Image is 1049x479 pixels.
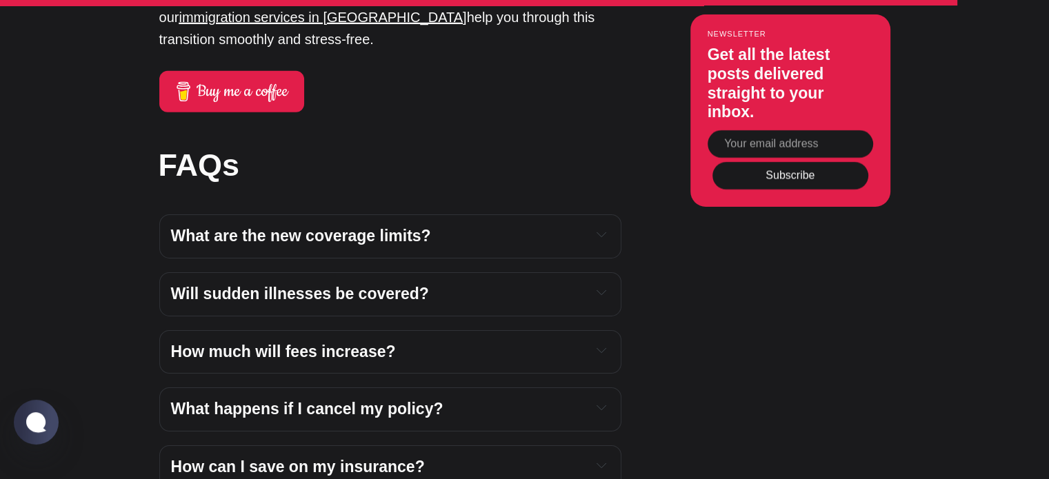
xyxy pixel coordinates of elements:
[171,343,396,360] span: How much will fees increase?
[708,30,873,38] small: Newsletter
[594,342,609,358] button: Expand toggle to read content
[708,130,873,158] input: Your email address
[594,226,609,243] button: Expand toggle to read content
[171,400,443,418] span: What happens if I cancel my policy?
[179,10,466,25] a: immigration services in [GEOGRAPHIC_DATA]
[159,71,304,112] a: Buy me a coffee
[171,285,429,303] span: Will sudden illnesses be covered?
[594,284,609,300] button: Expand toggle to read content
[712,161,868,189] button: Subscribe
[159,143,621,187] h2: FAQs
[594,457,609,473] button: Expand toggle to read content
[708,45,873,121] h3: Get all the latest posts delivered straight to your inbox.
[171,458,425,476] span: How can I save on my insurance?
[594,399,609,416] button: Expand toggle to read content
[171,227,431,245] span: What are the new coverage limits?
